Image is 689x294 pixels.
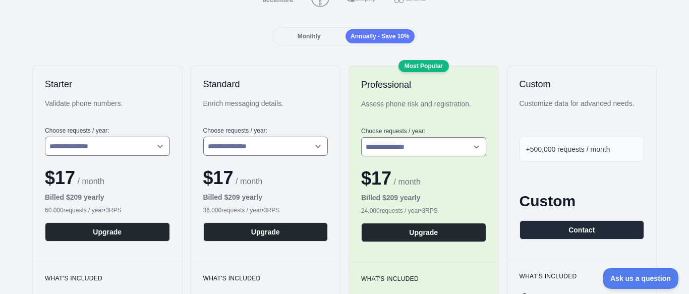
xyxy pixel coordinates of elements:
iframe: Toggle Customer Support [603,268,679,289]
div: Assess phone risk and registration. [361,99,486,119]
div: Customize data for advanced needs. [520,98,645,119]
label: Choose requests / year : [203,127,328,135]
span: +500,000 requests / month [526,145,610,153]
label: Choose requests / year : [361,127,486,135]
div: Enrich messaging details. [203,98,328,119]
